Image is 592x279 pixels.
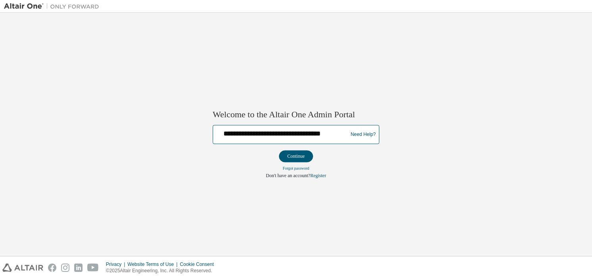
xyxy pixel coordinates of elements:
[180,261,218,268] div: Cookie Consent
[4,2,103,10] img: Altair One
[48,264,56,272] img: facebook.svg
[61,264,69,272] img: instagram.svg
[127,261,180,268] div: Website Terms of Use
[213,109,379,120] h2: Welcome to the Altair One Admin Portal
[279,151,313,162] button: Continue
[106,268,219,274] p: © 2025 Altair Engineering, Inc. All Rights Reserved.
[87,264,99,272] img: youtube.svg
[74,264,83,272] img: linkedin.svg
[106,261,127,268] div: Privacy
[310,173,326,179] a: Register
[283,166,309,171] a: Forgot password
[2,264,43,272] img: altair_logo.svg
[266,173,310,179] span: Don't have an account?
